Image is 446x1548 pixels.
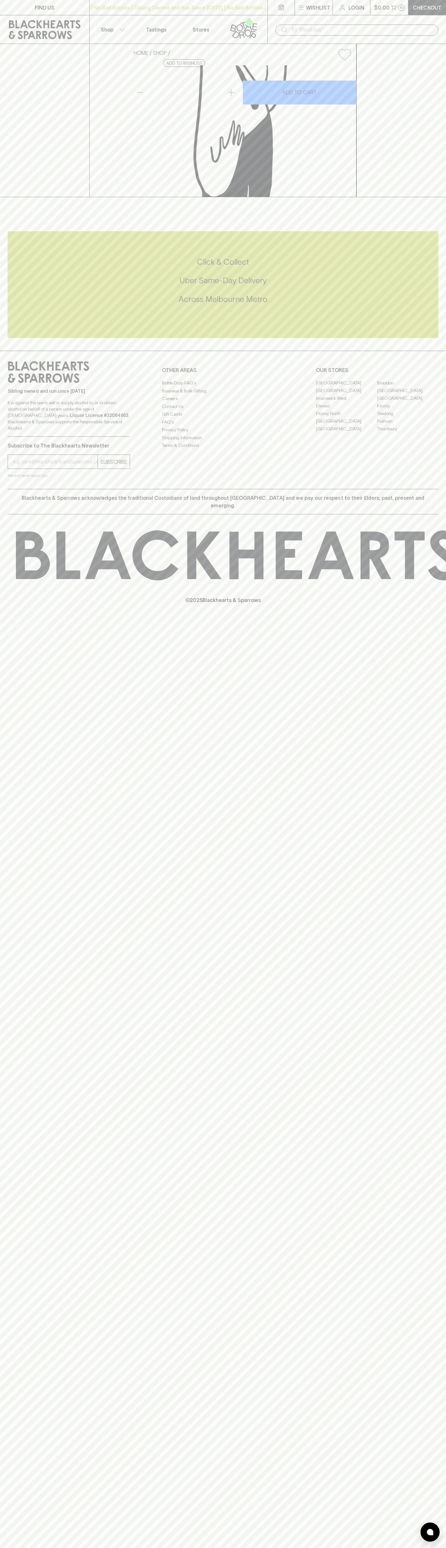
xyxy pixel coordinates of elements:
[134,15,179,44] a: Tastings
[8,472,130,479] p: We will never spam you
[162,403,284,410] a: Contact Us
[90,15,134,44] button: Shop
[153,50,167,56] a: SHOP
[316,379,377,387] a: [GEOGRAPHIC_DATA]
[162,426,284,434] a: Privacy Policy
[291,25,433,35] input: Try "Pinot noir"
[316,366,438,374] p: OUR STORES
[377,379,438,387] a: Braddon
[348,4,364,11] p: Login
[377,387,438,394] a: [GEOGRAPHIC_DATA]
[35,4,55,11] p: FIND US
[316,410,377,417] a: Fitzroy North
[316,402,377,410] a: Elwood
[377,417,438,425] a: Prahran
[128,65,356,197] img: Gweilo Apricot Sundae Sour 440ml
[427,1529,433,1535] img: bubble-icon
[306,4,330,11] p: Wishlist
[316,394,377,402] a: Brunswick West
[8,275,438,286] h5: Uber Same-Day Delivery
[243,81,357,104] button: ADD TO CART
[400,6,403,9] p: 0
[134,50,148,56] a: HOME
[316,425,377,433] a: [GEOGRAPHIC_DATA]
[316,417,377,425] a: [GEOGRAPHIC_DATA]
[162,418,284,426] a: FAQ's
[8,294,438,305] h5: Across Melbourne Metro
[179,15,223,44] a: Stores
[162,366,284,374] p: OTHER AREAS
[8,442,130,449] p: Subscribe to The Blackhearts Newsletter
[413,4,442,11] p: Checkout
[282,89,317,96] p: ADD TO CART
[162,434,284,441] a: Shipping Information
[146,26,166,33] p: Tastings
[100,458,127,466] p: SUBSCRIBE
[162,442,284,449] a: Terms & Conditions
[162,379,284,387] a: Bottle Drop FAQ's
[377,425,438,433] a: Thornbury
[316,387,377,394] a: [GEOGRAPHIC_DATA]
[377,394,438,402] a: [GEOGRAPHIC_DATA]
[377,410,438,417] a: Geelong
[336,47,354,63] button: Add to wishlist
[374,4,390,11] p: $0.00
[8,257,438,267] h5: Click & Collect
[162,395,284,403] a: Careers
[13,457,98,467] input: e.g. jane@blackheartsandsparrows.com.au
[98,455,130,469] button: SUBSCRIBE
[8,388,130,394] p: Sibling owned and run since [DATE]
[377,402,438,410] a: Fitzroy
[101,26,113,33] p: Shop
[162,411,284,418] a: Gift Cards
[163,59,205,67] button: Add to wishlist
[70,413,128,418] strong: Liquor License #32064953
[8,231,438,338] div: Call to action block
[12,494,434,509] p: Blackhearts & Sparrows acknowledges the traditional Custodians of land throughout [GEOGRAPHIC_DAT...
[162,387,284,395] a: Business & Bulk Gifting
[8,399,130,431] p: It is against the law to sell or supply alcohol to, or to obtain alcohol on behalf of a person un...
[193,26,209,33] p: Stores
